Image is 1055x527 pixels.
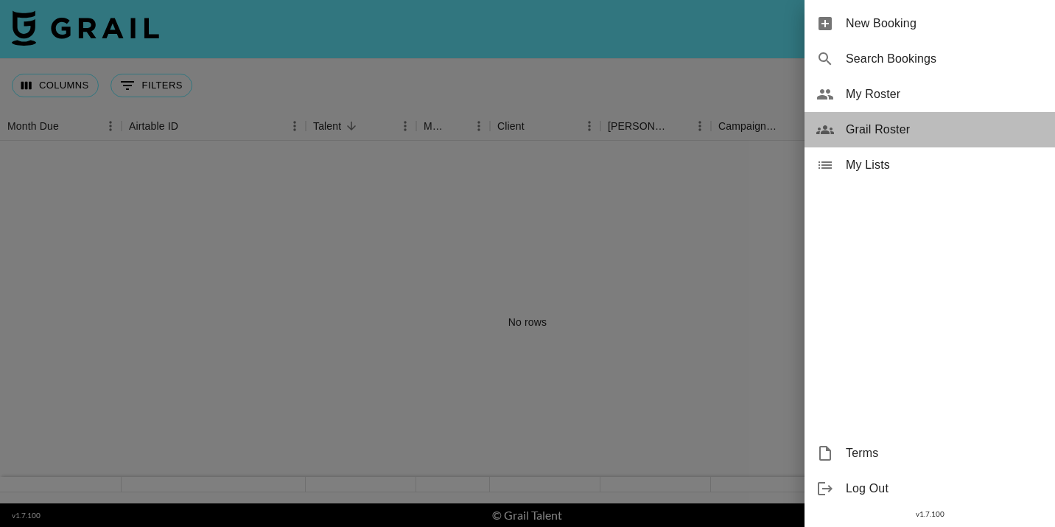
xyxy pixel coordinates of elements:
div: Log Out [805,471,1055,506]
span: Log Out [846,480,1043,498]
div: Grail Roster [805,112,1055,147]
div: New Booking [805,6,1055,41]
span: Terms [846,444,1043,462]
div: My Lists [805,147,1055,183]
div: Terms [805,436,1055,471]
span: Search Bookings [846,50,1043,68]
span: Grail Roster [846,121,1043,139]
span: My Lists [846,156,1043,174]
span: My Roster [846,85,1043,103]
div: My Roster [805,77,1055,112]
div: Search Bookings [805,41,1055,77]
span: New Booking [846,15,1043,32]
div: v 1.7.100 [805,506,1055,522]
